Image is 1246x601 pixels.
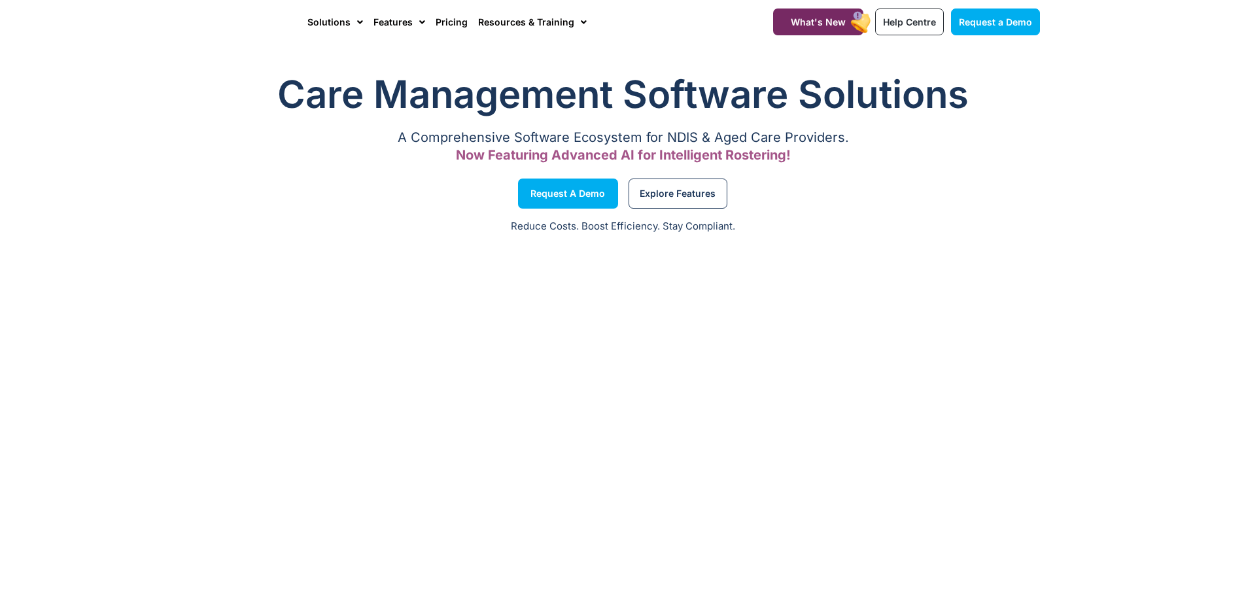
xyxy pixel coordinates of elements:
span: What's New [791,16,846,27]
span: Now Featuring Advanced AI for Intelligent Rostering! [456,147,791,163]
h1: Care Management Software Solutions [207,68,1040,120]
img: CareMaster Logo [207,12,295,32]
a: Explore Features [629,179,727,209]
span: Request a Demo [530,190,605,197]
p: Reduce Costs. Boost Efficiency. Stay Compliant. [8,219,1238,234]
a: Request a Demo [951,9,1040,35]
a: Request a Demo [518,179,618,209]
p: A Comprehensive Software Ecosystem for NDIS & Aged Care Providers. [207,133,1040,142]
a: Help Centre [875,9,944,35]
span: Help Centre [883,16,936,27]
a: What's New [773,9,863,35]
span: Request a Demo [959,16,1032,27]
span: Explore Features [640,190,716,197]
